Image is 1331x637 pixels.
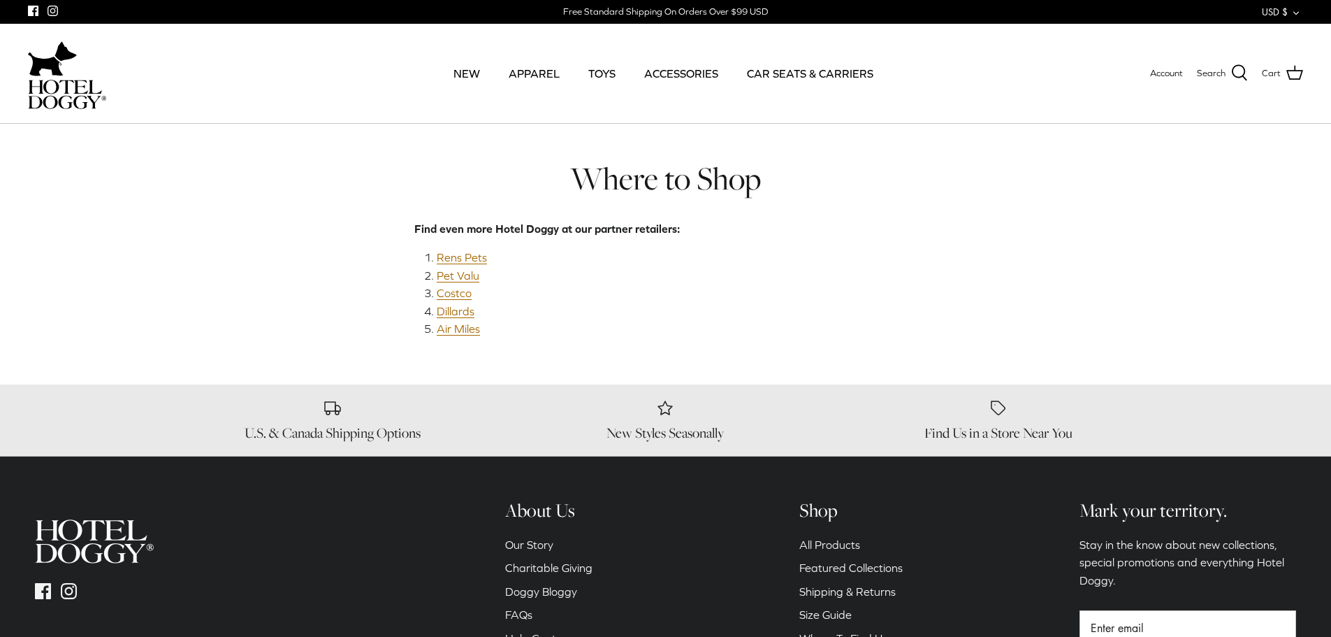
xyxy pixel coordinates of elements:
[437,269,479,282] a: Pet Valu
[414,222,680,235] b: Find even more Hotel Doggy at our partner retailers:
[576,50,628,97] a: TOYS
[505,608,532,621] a: FAQs
[437,322,480,336] a: Air Miles
[35,583,51,599] a: Facebook
[799,561,903,574] a: Featured Collections
[799,608,852,621] a: Size Guide
[441,50,493,97] a: NEW
[843,424,1155,442] h6: Find Us in a Store Near You
[799,499,903,522] h6: Shop
[177,399,489,442] a: U.S. & Canada Shipping Options
[799,538,860,551] a: All Products
[799,585,896,598] a: Shipping & Returns
[437,305,474,318] a: Dillards
[28,38,106,109] a: hoteldoggycom
[1197,66,1225,81] span: Search
[563,6,768,18] div: Free Standard Shipping On Orders Over $99 USD
[1150,66,1183,81] a: Account
[208,50,1119,97] div: Primary navigation
[563,1,768,22] a: Free Standard Shipping On Orders Over $99 USD
[843,399,1155,442] a: Find Us in a Store Near You
[509,424,822,442] h6: New Styles Seasonally
[1079,536,1296,590] p: Stay in the know about new collections, special promotions and everything Hotel Doggy.
[505,538,553,551] a: Our Story
[437,251,487,264] a: Rens Pets
[505,585,577,598] a: Doggy Bloggy
[414,159,917,199] h1: Where to Shop
[28,6,38,16] a: Facebook
[632,50,731,97] a: ACCESSORIES
[177,424,489,442] h6: U.S. & Canada Shipping Options
[1262,64,1303,83] a: Cart
[61,583,77,599] a: Instagram
[35,520,154,564] img: hoteldoggycom
[1197,64,1248,83] a: Search
[734,50,886,97] a: CAR SEATS & CARRIERS
[28,80,106,109] img: hoteldoggycom
[1079,499,1296,522] h6: Mark your territory.
[496,50,572,97] a: APPAREL
[28,38,77,80] img: dog-icon.svg
[505,499,623,522] h6: About Us
[437,287,472,300] a: Costco
[48,6,58,16] a: Instagram
[505,561,592,574] a: Charitable Giving
[1262,66,1281,81] span: Cart
[1150,68,1183,78] span: Account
